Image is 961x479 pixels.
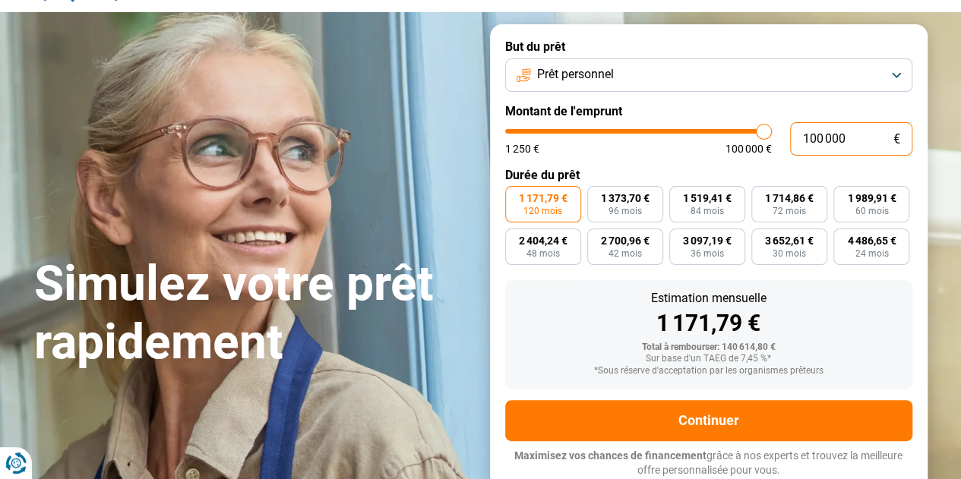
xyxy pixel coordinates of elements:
span: 2 404,24 € [519,235,567,246]
span: 100 000 € [725,143,772,154]
span: 3 097,19 € [683,235,732,246]
label: But du prêt [505,39,912,54]
span: 3 652,61 € [765,235,814,246]
span: 1 171,79 € [519,193,567,203]
span: 120 mois [523,206,562,216]
p: grâce à nos experts et trouvez la meilleure offre personnalisée pour vous. [505,449,912,478]
h1: Simulez votre prêt rapidement [34,255,472,372]
div: Estimation mensuelle [517,292,900,304]
span: 48 mois [526,249,560,258]
span: 1 989,91 € [847,193,896,203]
span: 36 mois [691,249,724,258]
span: Prêt personnel [537,66,614,83]
span: 30 mois [773,249,806,258]
div: Total à rembourser: 140 614,80 € [517,342,900,353]
label: Montant de l'emprunt [505,104,912,118]
span: 1 250 € [505,143,539,154]
span: 84 mois [691,206,724,216]
span: € [893,133,900,146]
div: Sur base d'un TAEG de 7,45 %* [517,354,900,364]
div: 1 171,79 € [517,312,900,335]
span: 42 mois [609,249,642,258]
span: 1 714,86 € [765,193,814,203]
button: Prêt personnel [505,58,912,92]
span: 1 519,41 € [683,193,732,203]
span: 72 mois [773,206,806,216]
span: Maximisez vos chances de financement [514,449,707,462]
span: 4 486,65 € [847,235,896,246]
span: 60 mois [855,206,888,216]
div: *Sous réserve d'acceptation par les organismes prêteurs [517,366,900,377]
span: 2 700,96 € [601,235,650,246]
button: Continuer [505,400,912,441]
span: 1 373,70 € [601,193,650,203]
span: 24 mois [855,249,888,258]
label: Durée du prêt [505,168,912,182]
span: 96 mois [609,206,642,216]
